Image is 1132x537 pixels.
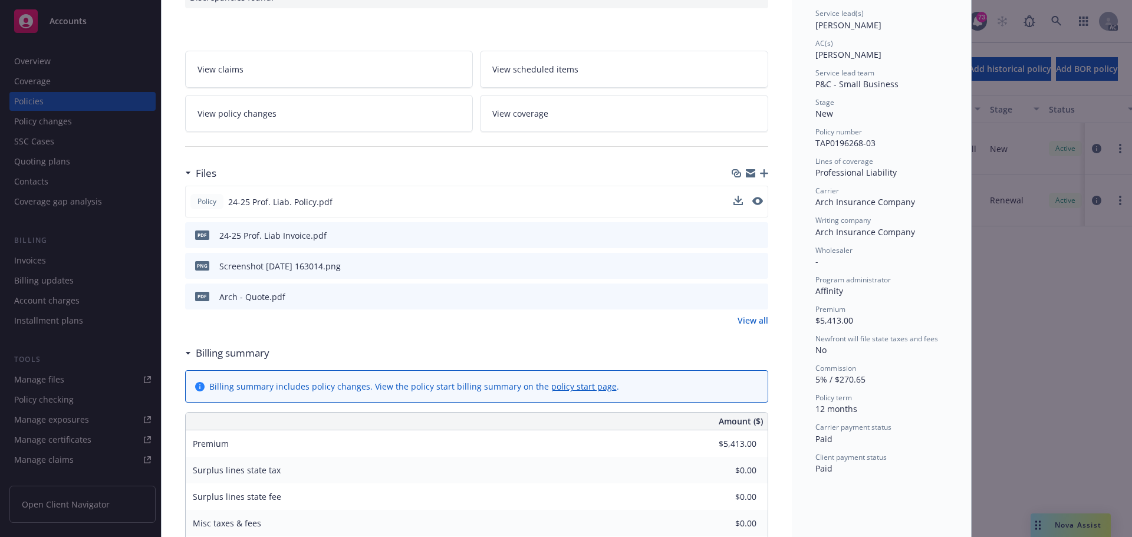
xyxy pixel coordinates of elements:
[198,107,277,120] span: View policy changes
[492,63,578,75] span: View scheduled items
[815,19,881,31] span: [PERSON_NAME]
[815,315,853,326] span: $5,413.00
[753,260,764,272] button: preview file
[815,108,833,119] span: New
[195,292,209,301] span: pdf
[734,291,743,303] button: download file
[815,275,891,285] span: Program administrator
[193,438,229,449] span: Premium
[815,344,827,355] span: No
[733,196,743,208] button: download file
[193,464,281,476] span: Surplus lines state tax
[815,304,845,314] span: Premium
[195,261,209,270] span: png
[219,229,327,242] div: 24-25 Prof. Liab Invoice.pdf
[734,229,743,242] button: download file
[815,226,915,238] span: Arch Insurance Company
[185,166,216,181] div: Files
[196,345,269,361] h3: Billing summary
[719,415,763,427] span: Amount ($)
[492,107,548,120] span: View coverage
[815,245,853,255] span: Wholesaler
[738,314,768,327] a: View all
[815,334,938,344] span: Newfront will file state taxes and fees
[753,291,764,303] button: preview file
[815,463,832,474] span: Paid
[195,196,219,207] span: Policy
[815,363,856,373] span: Commission
[185,345,269,361] div: Billing summary
[193,518,261,529] span: Misc taxes & fees
[815,78,899,90] span: P&C - Small Business
[185,51,473,88] a: View claims
[815,156,873,166] span: Lines of coverage
[734,260,743,272] button: download file
[815,38,833,48] span: AC(s)
[815,186,839,196] span: Carrier
[219,260,341,272] div: Screenshot [DATE] 163014.png
[815,256,818,267] span: -
[193,491,281,502] span: Surplus lines state fee
[480,51,768,88] a: View scheduled items
[815,285,843,296] span: Affinity
[815,166,947,179] div: Professional Liability
[185,95,473,132] a: View policy changes
[815,215,871,225] span: Writing company
[752,196,763,208] button: preview file
[815,422,891,432] span: Carrier payment status
[815,8,864,18] span: Service lead(s)
[687,462,764,479] input: 0.00
[687,515,764,532] input: 0.00
[753,229,764,242] button: preview file
[815,49,881,60] span: [PERSON_NAME]
[815,452,887,462] span: Client payment status
[687,435,764,453] input: 0.00
[198,63,243,75] span: View claims
[687,488,764,506] input: 0.00
[815,403,857,414] span: 12 months
[196,166,216,181] h3: Files
[195,230,209,239] span: pdf
[815,374,866,385] span: 5% / $270.65
[480,95,768,132] a: View coverage
[815,433,832,444] span: Paid
[815,127,862,137] span: Policy number
[815,393,852,403] span: Policy term
[815,137,876,149] span: TAP0196268-03
[733,196,743,205] button: download file
[752,197,763,205] button: preview file
[209,380,619,393] div: Billing summary includes policy changes. View the policy start billing summary on the .
[815,97,834,107] span: Stage
[551,381,617,392] a: policy start page
[228,196,333,208] span: 24-25 Prof. Liab. Policy.pdf
[219,291,285,303] div: Arch - Quote.pdf
[815,68,874,78] span: Service lead team
[815,196,915,207] span: Arch Insurance Company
